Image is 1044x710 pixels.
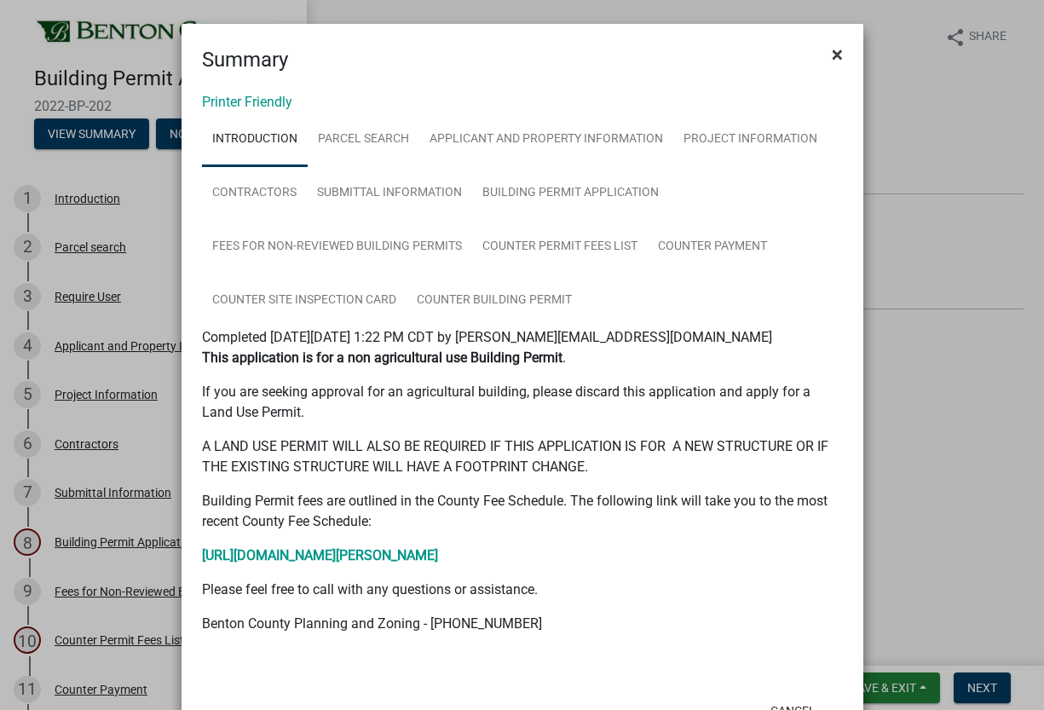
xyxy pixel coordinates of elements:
a: Counter Payment [648,220,777,274]
a: Counter Building Permit [407,274,582,328]
p: . [202,348,843,368]
p: Please feel free to call with any questions or assistance. [202,580,843,600]
span: × [832,43,843,66]
a: Project Information [673,113,828,167]
strong: This application is for a non agricultural use Building Permit [202,349,562,366]
span: Completed [DATE][DATE] 1:22 PM CDT by [PERSON_NAME][EMAIL_ADDRESS][DOMAIN_NAME] [202,329,772,345]
a: [URL][DOMAIN_NAME][PERSON_NAME] [202,547,438,563]
p: A LAND USE PERMIT WILL ALSO BE REQUIRED IF THIS APPLICATION IS FOR A NEW STRUCTURE OR IF THE EXIS... [202,436,843,477]
a: Parcel search [308,113,419,167]
p: Benton County Planning and Zoning - [PHONE_NUMBER] [202,614,843,634]
p: Building Permit fees are outlined in the County Fee Schedule. The following link will take you to... [202,491,843,532]
a: Building Permit Application [472,166,669,221]
p: If you are seeking approval for an agricultural building, please discard this application and app... [202,382,843,423]
a: Printer Friendly [202,94,292,110]
a: Fees for Non-Reviewed Building Permits [202,220,472,274]
a: Submittal Information [307,166,472,221]
button: Close [818,31,857,78]
a: Introduction [202,113,308,167]
a: Counter Site Inspection Card [202,274,407,328]
a: Contractors [202,166,307,221]
a: Applicant and Property Information [419,113,673,167]
a: Counter Permit Fees List [472,220,648,274]
h4: Summary [202,44,288,75]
